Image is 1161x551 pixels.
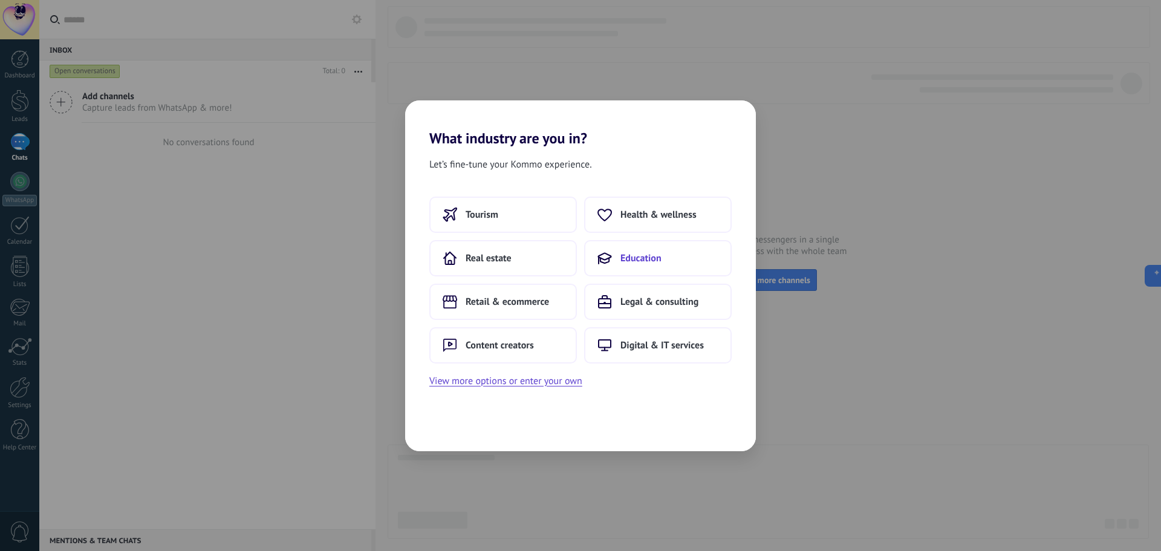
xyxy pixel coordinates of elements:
[429,197,577,233] button: Tourism
[429,284,577,320] button: Retail & ecommerce
[466,296,549,308] span: Retail & ecommerce
[466,339,534,351] span: Content creators
[429,157,592,172] span: Let’s fine-tune your Kommo experience.
[466,209,498,221] span: Tourism
[620,339,704,351] span: Digital & IT services
[405,100,756,147] h2: What industry are you in?
[620,252,662,264] span: Education
[584,197,732,233] button: Health & wellness
[584,327,732,364] button: Digital & IT services
[584,240,732,276] button: Education
[584,284,732,320] button: Legal & consulting
[429,327,577,364] button: Content creators
[620,209,697,221] span: Health & wellness
[429,373,582,389] button: View more options or enter your own
[466,252,512,264] span: Real estate
[429,240,577,276] button: Real estate
[620,296,698,308] span: Legal & consulting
